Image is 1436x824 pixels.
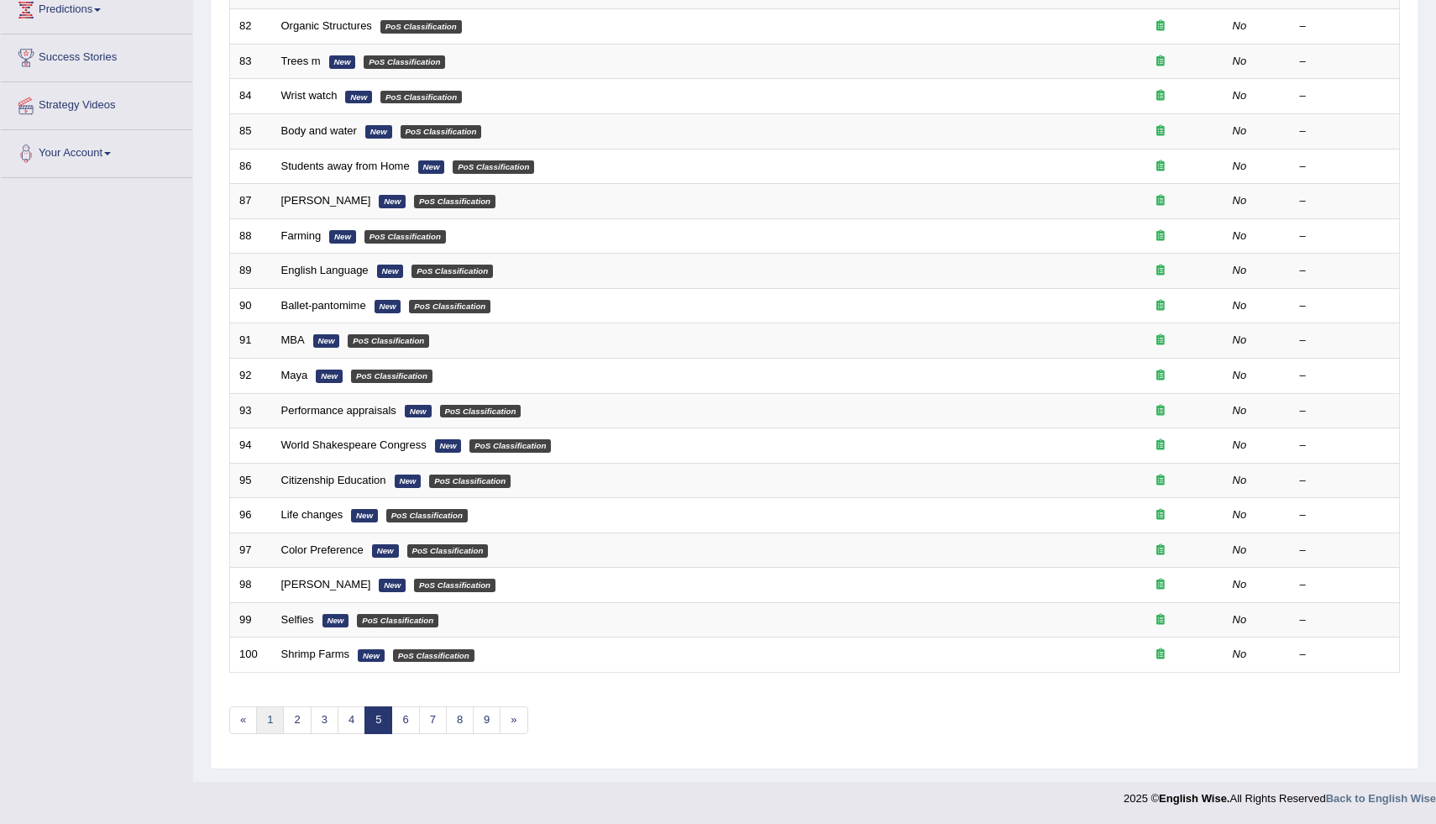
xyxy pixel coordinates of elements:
[1233,578,1247,590] em: No
[348,334,429,348] em: PoS Classification
[405,405,432,418] em: New
[473,706,501,734] a: 9
[1,34,192,76] a: Success Stories
[1300,263,1391,279] div: –
[1300,577,1391,593] div: –
[1107,228,1214,244] div: Exam occurring question
[230,218,272,254] td: 88
[393,649,474,663] em: PoS Classification
[230,463,272,498] td: 95
[1326,792,1436,805] a: Back to English Wise
[281,299,366,312] a: Ballet-pantomime
[435,439,462,453] em: New
[1300,88,1391,104] div: –
[419,706,447,734] a: 7
[1107,193,1214,209] div: Exam occurring question
[380,91,462,104] em: PoS Classification
[365,125,392,139] em: New
[1233,229,1247,242] em: No
[1107,298,1214,314] div: Exam occurring question
[230,568,272,603] td: 98
[1300,368,1391,384] div: –
[281,19,372,32] a: Organic Structures
[1107,473,1214,489] div: Exam occurring question
[1300,333,1391,349] div: –
[1107,368,1214,384] div: Exam occurring question
[1233,648,1247,660] em: No
[414,579,495,592] em: PoS Classification
[281,194,371,207] a: [PERSON_NAME]
[380,20,462,34] em: PoS Classification
[395,475,422,488] em: New
[386,509,468,522] em: PoS Classification
[1107,438,1214,454] div: Exam occurring question
[281,508,343,521] a: Life changes
[364,230,446,244] em: PoS Classification
[230,602,272,638] td: 99
[316,370,343,383] em: New
[1,82,192,124] a: Strategy Videos
[281,124,357,137] a: Body and water
[1300,193,1391,209] div: –
[1233,474,1247,486] em: No
[313,334,340,348] em: New
[230,9,272,45] td: 82
[351,370,432,383] em: PoS Classification
[1300,507,1391,523] div: –
[364,706,392,734] a: 5
[358,649,385,663] em: New
[1300,647,1391,663] div: –
[281,648,350,660] a: Shrimp Farms
[1107,647,1214,663] div: Exam occurring question
[230,79,272,114] td: 84
[1107,159,1214,175] div: Exam occurring question
[1107,18,1214,34] div: Exam occurring question
[281,543,364,556] a: Color Preference
[1107,333,1214,349] div: Exam occurring question
[469,439,551,453] em: PoS Classification
[1300,54,1391,70] div: –
[230,184,272,219] td: 87
[1107,543,1214,559] div: Exam occurring question
[1233,19,1247,32] em: No
[329,230,356,244] em: New
[281,369,308,381] a: Maya
[440,405,521,418] em: PoS Classification
[230,428,272,464] td: 94
[1107,123,1214,139] div: Exam occurring question
[364,55,445,69] em: PoS Classification
[230,149,272,184] td: 86
[418,160,445,174] em: New
[1107,612,1214,628] div: Exam occurring question
[429,475,511,488] em: PoS Classification
[1233,613,1247,626] em: No
[230,288,272,323] td: 90
[230,638,272,673] td: 100
[357,614,438,627] em: PoS Classification
[351,509,378,522] em: New
[1300,438,1391,454] div: –
[1300,123,1391,139] div: –
[1300,403,1391,419] div: –
[1233,160,1247,172] em: No
[1,130,192,172] a: Your Account
[338,706,365,734] a: 4
[256,706,284,734] a: 1
[1233,194,1247,207] em: No
[322,614,349,627] em: New
[311,706,338,734] a: 3
[1300,543,1391,559] div: –
[1233,369,1247,381] em: No
[230,498,272,533] td: 96
[1233,404,1247,417] em: No
[1233,543,1247,556] em: No
[230,323,272,359] td: 91
[409,300,490,313] em: PoS Classification
[453,160,534,174] em: PoS Classification
[281,438,427,451] a: World Shakespeare Congress
[281,89,338,102] a: Wrist watch
[1233,89,1247,102] em: No
[230,44,272,79] td: 83
[391,706,419,734] a: 6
